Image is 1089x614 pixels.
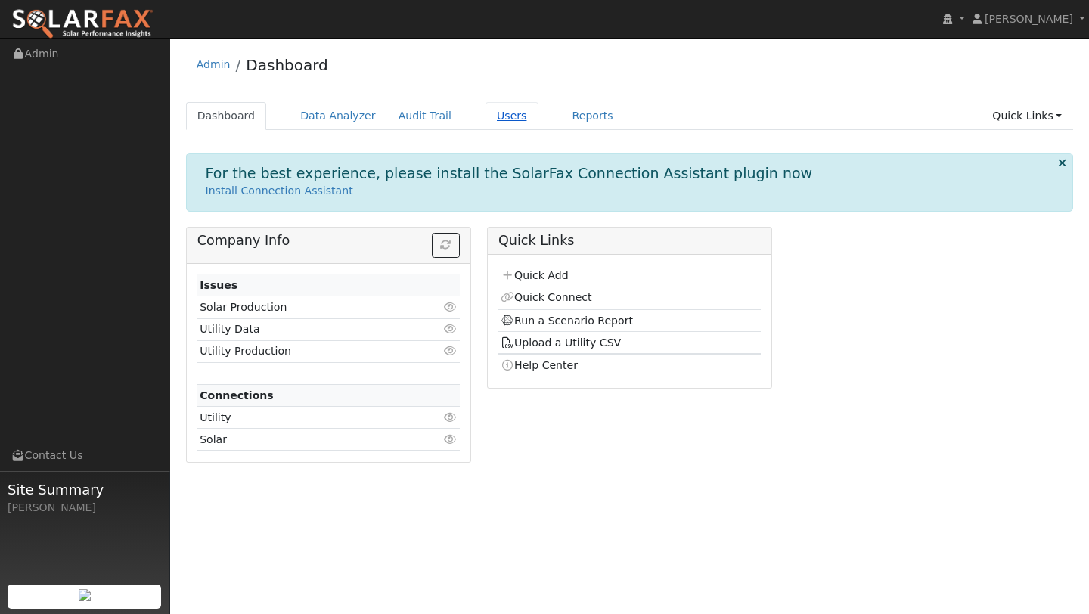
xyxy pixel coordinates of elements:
[501,291,591,303] a: Quick Connect
[197,318,417,340] td: Utility Data
[289,102,387,130] a: Data Analyzer
[197,407,417,429] td: Utility
[444,302,458,312] i: Click to view
[444,434,458,445] i: Click to view
[501,359,578,371] a: Help Center
[444,324,458,334] i: Click to view
[387,102,463,130] a: Audit Trail
[444,412,458,423] i: Click to view
[981,102,1073,130] a: Quick Links
[200,389,274,402] strong: Connections
[8,500,162,516] div: [PERSON_NAME]
[197,58,231,70] a: Admin
[197,233,460,249] h5: Company Info
[11,8,154,40] img: SolarFax
[197,340,417,362] td: Utility Production
[79,589,91,601] img: retrieve
[501,269,568,281] a: Quick Add
[501,336,621,349] a: Upload a Utility CSV
[186,102,267,130] a: Dashboard
[444,346,458,356] i: Click to view
[486,102,538,130] a: Users
[501,315,633,327] a: Run a Scenario Report
[8,479,162,500] span: Site Summary
[498,233,761,249] h5: Quick Links
[197,429,417,451] td: Solar
[206,185,353,197] a: Install Connection Assistant
[985,13,1073,25] span: [PERSON_NAME]
[561,102,625,130] a: Reports
[200,279,237,291] strong: Issues
[206,165,813,182] h1: For the best experience, please install the SolarFax Connection Assistant plugin now
[197,296,417,318] td: Solar Production
[246,56,328,74] a: Dashboard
